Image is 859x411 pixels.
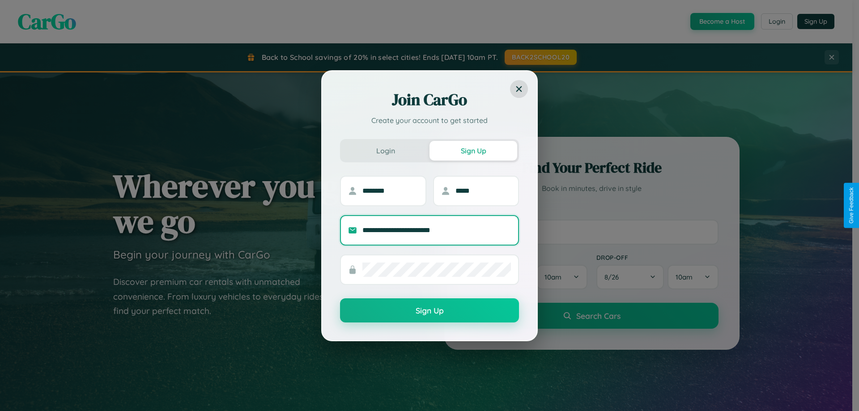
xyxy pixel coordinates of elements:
div: Give Feedback [848,187,855,224]
h2: Join CarGo [340,89,519,110]
p: Create your account to get started [340,115,519,126]
button: Sign Up [429,141,517,161]
button: Sign Up [340,298,519,322]
button: Login [342,141,429,161]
